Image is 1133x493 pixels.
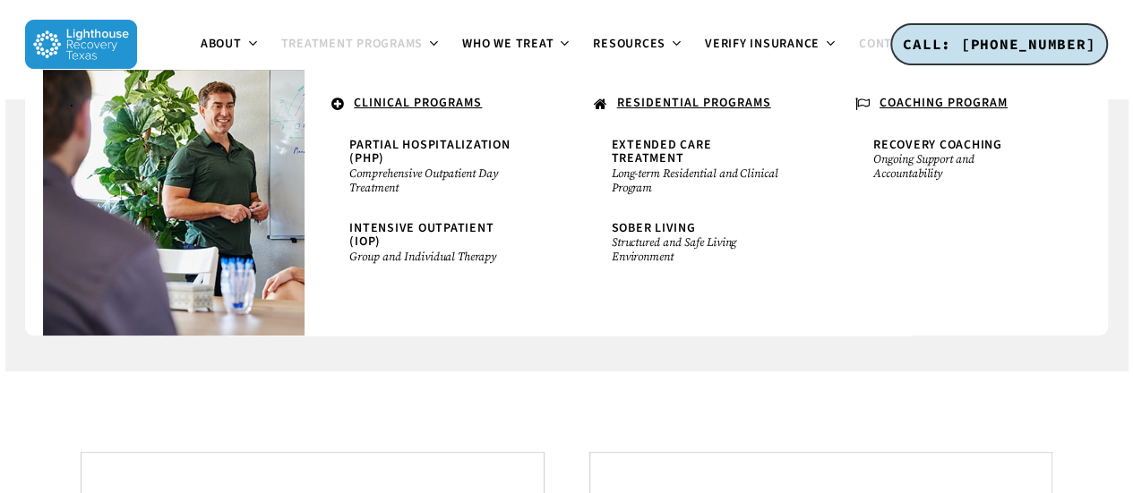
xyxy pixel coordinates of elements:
span: Intensive Outpatient (IOP) [349,219,494,251]
a: Intensive Outpatient (IOP)Group and Individual Therapy [340,213,530,273]
a: Sober LivingStructured and Safe Living Environment [603,213,793,273]
small: Comprehensive Outpatient Day Treatment [349,166,521,195]
a: Extended Care TreatmentLong-term Residential and Clinical Program [603,130,793,204]
a: Contact [848,38,943,52]
span: . [70,94,74,112]
span: Verify Insurance [705,35,820,53]
u: RESIDENTIAL PROGRAMS [617,94,771,112]
small: Long-term Residential and Clinical Program [612,166,784,195]
a: RESIDENTIAL PROGRAMS [585,88,811,122]
span: Treatment Programs [281,35,424,53]
span: CALL: [PHONE_NUMBER] [903,35,1095,53]
span: Sober Living [612,219,696,237]
small: Group and Individual Therapy [349,250,521,264]
a: About [190,38,270,52]
span: Resources [593,35,665,53]
a: COACHING PROGRAM [846,88,1072,122]
u: CLINICAL PROGRAMS [354,94,482,112]
span: Extended Care Treatment [612,136,712,167]
a: Verify Insurance [694,38,848,52]
a: CLINICAL PROGRAMS [322,88,548,122]
a: . [61,88,287,119]
img: Lighthouse Recovery Texas [25,20,137,69]
a: Who We Treat [451,38,582,52]
small: Structured and Safe Living Environment [612,235,784,264]
a: Partial Hospitalization (PHP)Comprehensive Outpatient Day Treatment [340,130,530,204]
u: COACHING PROGRAM [880,94,1008,112]
a: CALL: [PHONE_NUMBER] [890,23,1108,66]
span: Who We Treat [462,35,554,53]
a: Recovery CoachingOngoing Support and Accountability [864,130,1054,190]
span: About [201,35,242,53]
span: Contact [859,35,914,53]
a: Treatment Programs [270,38,452,52]
a: Resources [582,38,694,52]
span: Partial Hospitalization (PHP) [349,136,510,167]
small: Ongoing Support and Accountability [873,152,1045,181]
span: Recovery Coaching [873,136,1002,154]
